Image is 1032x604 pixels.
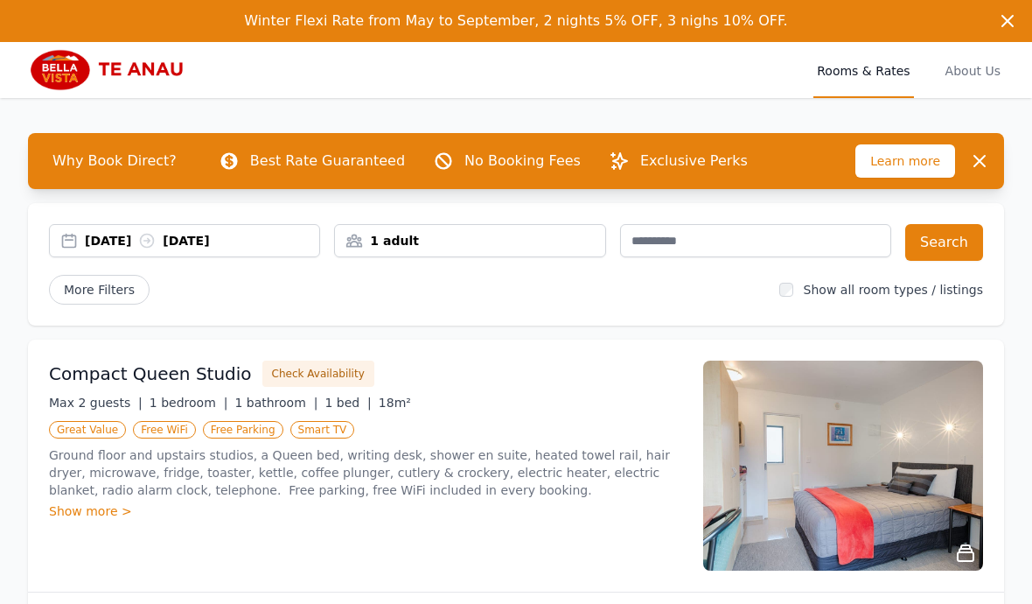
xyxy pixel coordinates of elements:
a: About Us [942,42,1004,98]
label: Show all room types / listings [804,283,983,297]
span: 1 bed | [324,396,371,410]
button: Search [905,224,983,261]
span: Smart TV [290,421,355,439]
a: Rooms & Rates [813,42,913,98]
span: 1 bathroom | [234,396,317,410]
span: More Filters [49,275,150,305]
p: Ground floor and upstairs studios, a Queen bed, writing desk, shower en suite, heated towel rail,... [49,446,682,499]
span: Why Book Direct? [38,144,191,179]
span: 1 bedroom | [150,396,228,410]
span: Great Value [49,421,126,439]
span: Max 2 guests | [49,396,143,410]
span: Free Parking [203,421,283,439]
span: Winter Flexi Rate from May to September, 2 nights 5% OFF, 3 nighs 10% OFF. [244,12,787,29]
h3: Compact Queen Studio [49,362,252,386]
div: Show more > [49,502,682,520]
div: 1 adult [335,232,604,249]
span: Learn more [855,144,955,178]
button: Check Availability [262,361,374,387]
p: Exclusive Perks [640,151,748,172]
p: No Booking Fees [464,151,581,172]
p: Best Rate Guaranteed [250,151,405,172]
span: 18m² [379,396,411,410]
div: [DATE] [DATE] [85,232,319,249]
span: Free WiFi [133,421,196,439]
img: Bella Vista Te Anau [28,49,196,91]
